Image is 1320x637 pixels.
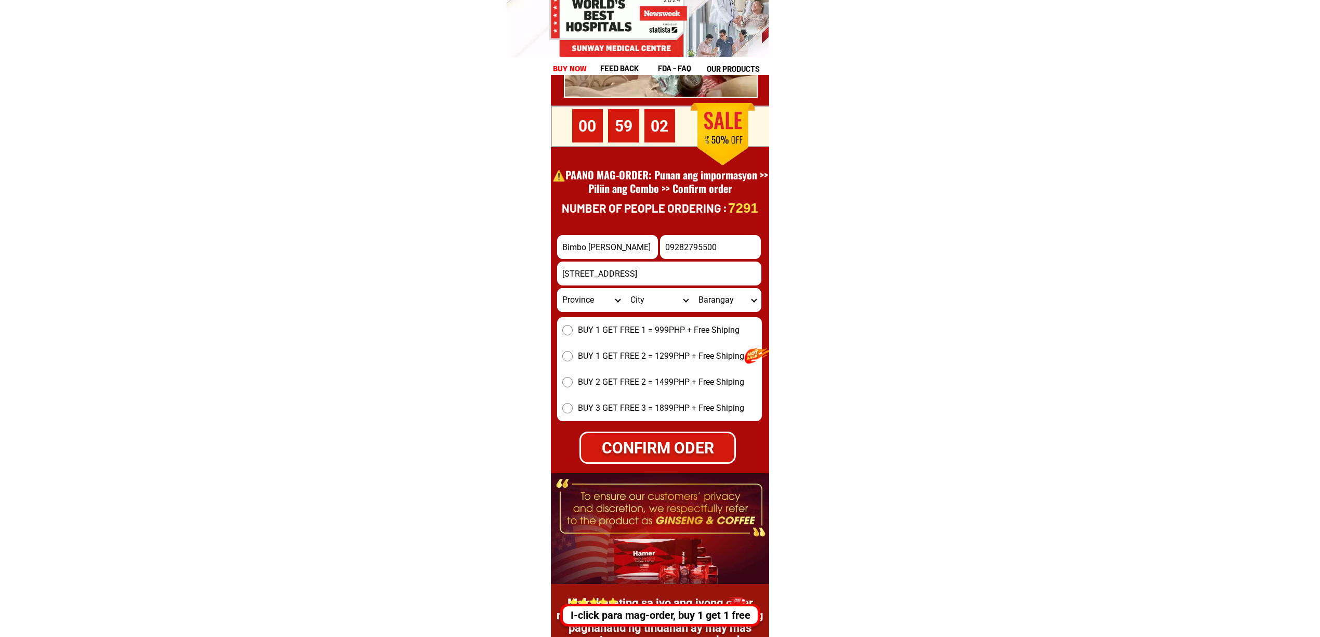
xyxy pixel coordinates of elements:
div: I-click para mag-order, buy 1 get 1 free [562,607,756,623]
span: BUY 3 GET FREE 3 = 1899PHP + Free Shiping [578,402,744,414]
select: Select province [557,288,625,312]
h1: feed back [600,62,656,74]
input: Input full_name [557,235,658,259]
select: Select district [625,288,693,312]
span: BUY 1 GET FREE 1 = 999PHP + Free Shiping [578,324,740,336]
span: BUY 1 GET FREE 2 = 1299PHP + Free Shiping [578,350,744,362]
h1: fda - FAQ [658,62,716,74]
input: BUY 1 GET FREE 2 = 1299PHP + Free Shiping [562,351,573,361]
input: BUY 1 GET FREE 1 = 999PHP + Free Shiping [562,325,573,335]
div: CONFIRM ODER [581,436,735,459]
h1: our products [707,63,768,75]
h1: ⚠️️PAANO MAG-ORDER: Punan ang impormasyon >> Piliin ang Combo >> Confirm order [552,168,768,209]
input: Input phone_number [660,235,761,259]
input: BUY 3 GET FREE 3 = 1899PHP + Free Shiping [562,403,573,413]
input: Input address [557,262,761,285]
h1: buy now [553,63,587,75]
select: Select commune [693,288,761,312]
input: BUY 2 GET FREE 2 = 1499PHP + Free Shiping [562,377,573,387]
span: BUY 2 GET FREE 2 = 1499PHP + Free Shiping [578,376,744,388]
